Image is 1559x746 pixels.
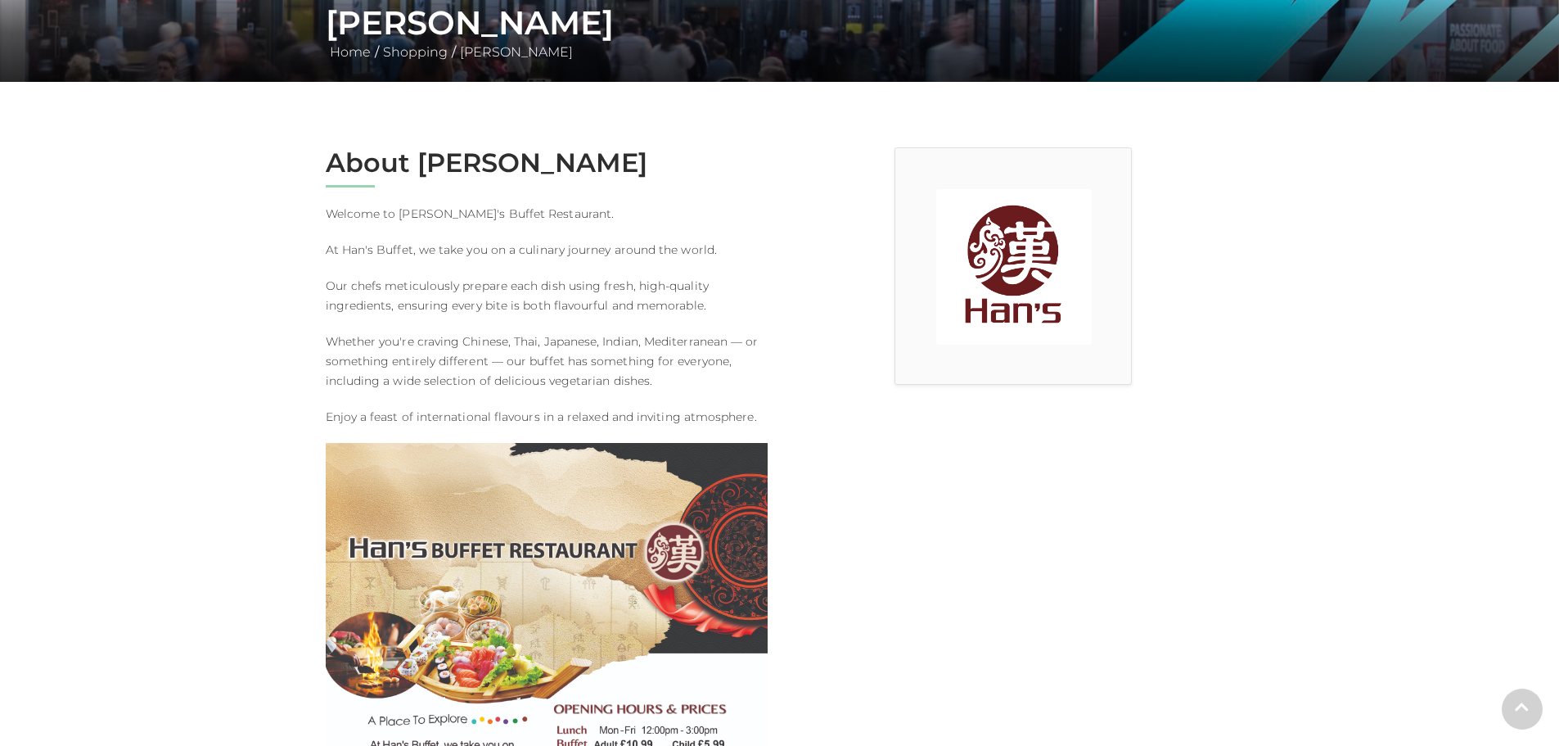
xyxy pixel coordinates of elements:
[326,44,375,60] a: Home
[326,332,768,391] p: Whether you're craving Chinese, Thai, Japanese, Indian, Mediterranean — or something entirely dif...
[326,3,1234,43] h1: [PERSON_NAME]
[456,44,577,60] a: [PERSON_NAME]
[326,407,768,427] p: Enjoy a feast of international flavours in a relaxed and inviting atmosphere.
[326,204,768,224] p: Welcome to [PERSON_NAME]'s Buffet Restaurant.
[313,3,1246,62] div: / /
[379,44,452,60] a: Shopping
[326,276,768,315] p: Our chefs meticulously prepare each dish using fresh, high-quality ingredients, ensuring every bi...
[326,147,768,179] h2: About [PERSON_NAME]
[326,240,768,260] p: At Han's Buffet, we take you on a culinary journey around the world.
